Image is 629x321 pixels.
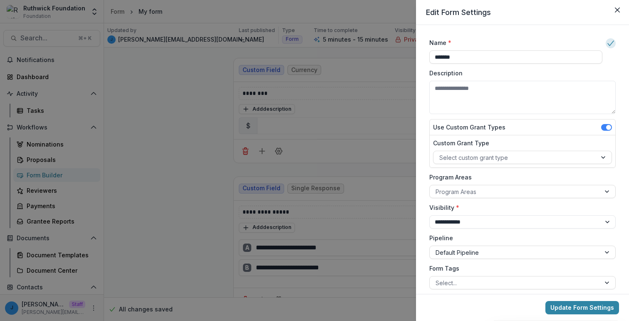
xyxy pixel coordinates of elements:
label: Program Areas [429,173,611,182]
label: Visibility [429,203,611,212]
button: Update Form Settings [545,301,619,314]
label: Pipeline [429,234,611,242]
label: Description [429,69,611,77]
label: Custom Grant Type [433,139,607,147]
label: Form Tags [429,264,611,273]
button: Close [611,3,624,17]
label: Use Custom Grant Types [433,123,505,132]
label: Name [429,38,597,47]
